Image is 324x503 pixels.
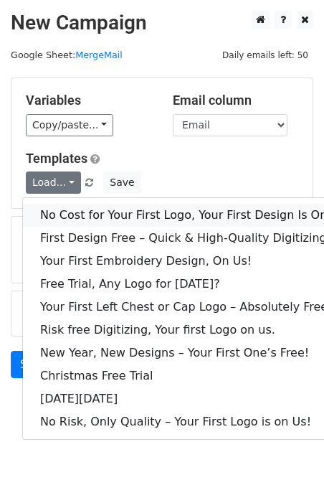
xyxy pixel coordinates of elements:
[75,50,123,60] a: MergeMail
[11,11,313,35] h2: New Campaign
[217,50,313,60] a: Daily emails left: 50
[103,171,140,194] button: Save
[26,93,151,108] h5: Variables
[26,114,113,136] a: Copy/paste...
[26,171,81,194] a: Load...
[26,151,87,166] a: Templates
[252,434,324,503] iframe: Chat Widget
[11,50,123,60] small: Google Sheet:
[173,93,298,108] h5: Email column
[11,351,58,378] a: Send
[217,47,313,63] span: Daily emails left: 50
